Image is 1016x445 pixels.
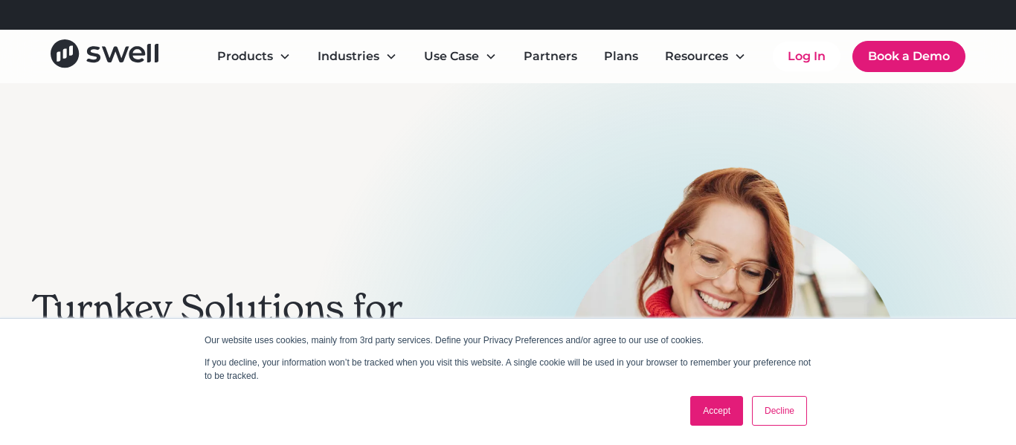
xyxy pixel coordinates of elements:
div: Products [217,48,273,65]
p: If you decline, your information won’t be tracked when you visit this website. A single cookie wi... [205,356,811,383]
div: Products [205,42,303,71]
div: Use Case [424,48,479,65]
div: Use Case [412,42,509,71]
div: Industries [306,42,409,71]
div: Resources [653,42,758,71]
div: Industries [318,48,379,65]
iframe: Chat Widget [942,374,1016,445]
a: Plans [592,42,650,71]
a: Decline [752,396,807,426]
div: Resources [665,48,728,65]
a: Partners [512,42,589,71]
a: Book a Demo [852,41,965,72]
h2: Turnkey Solutions for Healthcare Feedback [32,287,434,372]
a: Accept [690,396,743,426]
a: home [51,39,158,73]
p: Our website uses cookies, mainly from 3rd party services. Define your Privacy Preferences and/or ... [205,334,811,347]
a: Log In [773,42,840,71]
